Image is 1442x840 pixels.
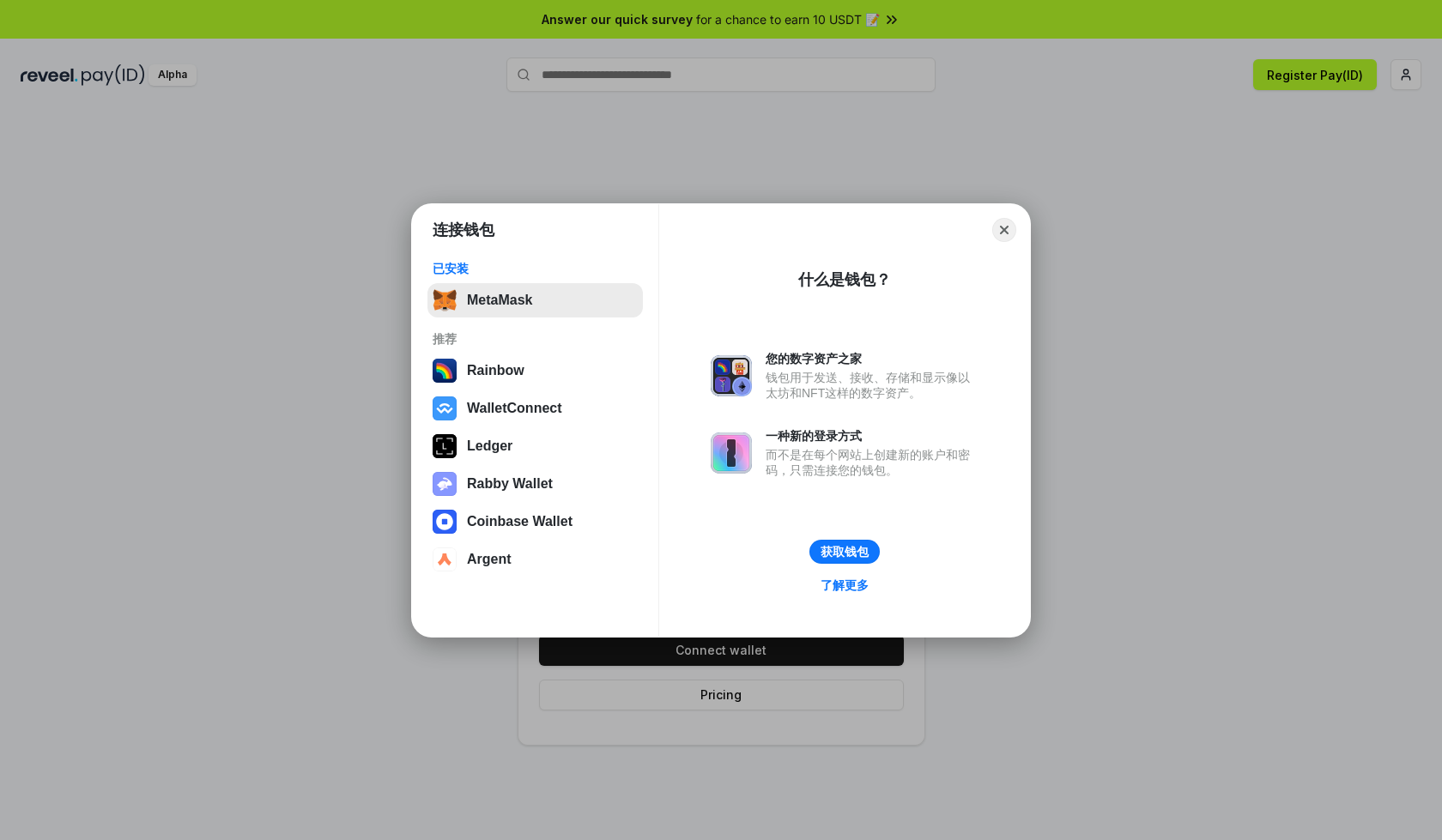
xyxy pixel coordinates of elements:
[433,331,638,347] div: 推荐
[467,401,562,416] div: WalletConnect
[821,577,869,593] div: 了解更多
[467,514,573,529] div: Coinbase Wallet
[433,261,638,276] div: 已安装
[467,438,512,454] div: Ledger
[427,354,643,388] button: Rainbow
[711,432,752,474] img: svg+xml,%3Csvg%20xmlns%3D%22http%3A%2F%2Fwww.w3.org%2F2000%2Fsvg%22%20fill%3D%22none%22%20viewBox...
[427,505,643,539] button: Coinbase Wallet
[821,544,869,559] div: 获取钱包
[467,552,512,567] div: Argent
[433,434,457,458] img: svg+xml,%3Csvg%20xmlns%3D%22http%3A%2F%2Fwww.w3.org%2F2000%2Fsvg%22%20width%3D%2228%22%20height%3...
[766,447,978,478] div: 而不是在每个网站上创建新的账户和密码，只需连接您的钱包。
[427,429,643,463] button: Ledger
[433,288,457,312] img: svg+xml,%3Csvg%20fill%3D%22none%22%20height%3D%2233%22%20viewBox%3D%220%200%2035%2033%22%20width%...
[711,355,752,396] img: svg+xml,%3Csvg%20xmlns%3D%22http%3A%2F%2Fwww.w3.org%2F2000%2Fsvg%22%20fill%3D%22none%22%20viewBox...
[810,574,879,596] a: 了解更多
[809,540,880,564] button: 获取钱包
[427,467,643,501] button: Rabby Wallet
[467,293,532,308] div: MetaMask
[433,396,457,420] img: svg+xml,%3Csvg%20width%3D%2228%22%20height%3D%2228%22%20viewBox%3D%220%200%2028%2028%22%20fill%3D...
[433,359,457,383] img: svg+xml,%3Csvg%20width%3D%22120%22%20height%3D%22120%22%20viewBox%3D%220%200%20120%20120%22%20fil...
[766,370,978,401] div: 钱包用于发送、接收、存储和显示像以太坊和NFT这样的数字资产。
[467,363,524,378] div: Rainbow
[433,547,457,571] img: svg+xml,%3Csvg%20width%3D%2228%22%20height%3D%2228%22%20viewBox%3D%220%200%2028%2028%22%20fill%3D...
[427,542,643,577] button: Argent
[427,391,643,426] button: WalletConnect
[798,269,891,290] div: 什么是钱包？
[433,510,457,534] img: svg+xml,%3Csvg%20width%3D%2228%22%20height%3D%2228%22%20viewBox%3D%220%200%2028%2028%22%20fill%3D...
[766,428,978,444] div: 一种新的登录方式
[433,220,494,240] h1: 连接钱包
[992,218,1016,242] button: Close
[433,472,457,496] img: svg+xml,%3Csvg%20xmlns%3D%22http%3A%2F%2Fwww.w3.org%2F2000%2Fsvg%22%20fill%3D%22none%22%20viewBox...
[766,351,978,366] div: 您的数字资产之家
[427,283,643,317] button: MetaMask
[467,476,553,492] div: Rabby Wallet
